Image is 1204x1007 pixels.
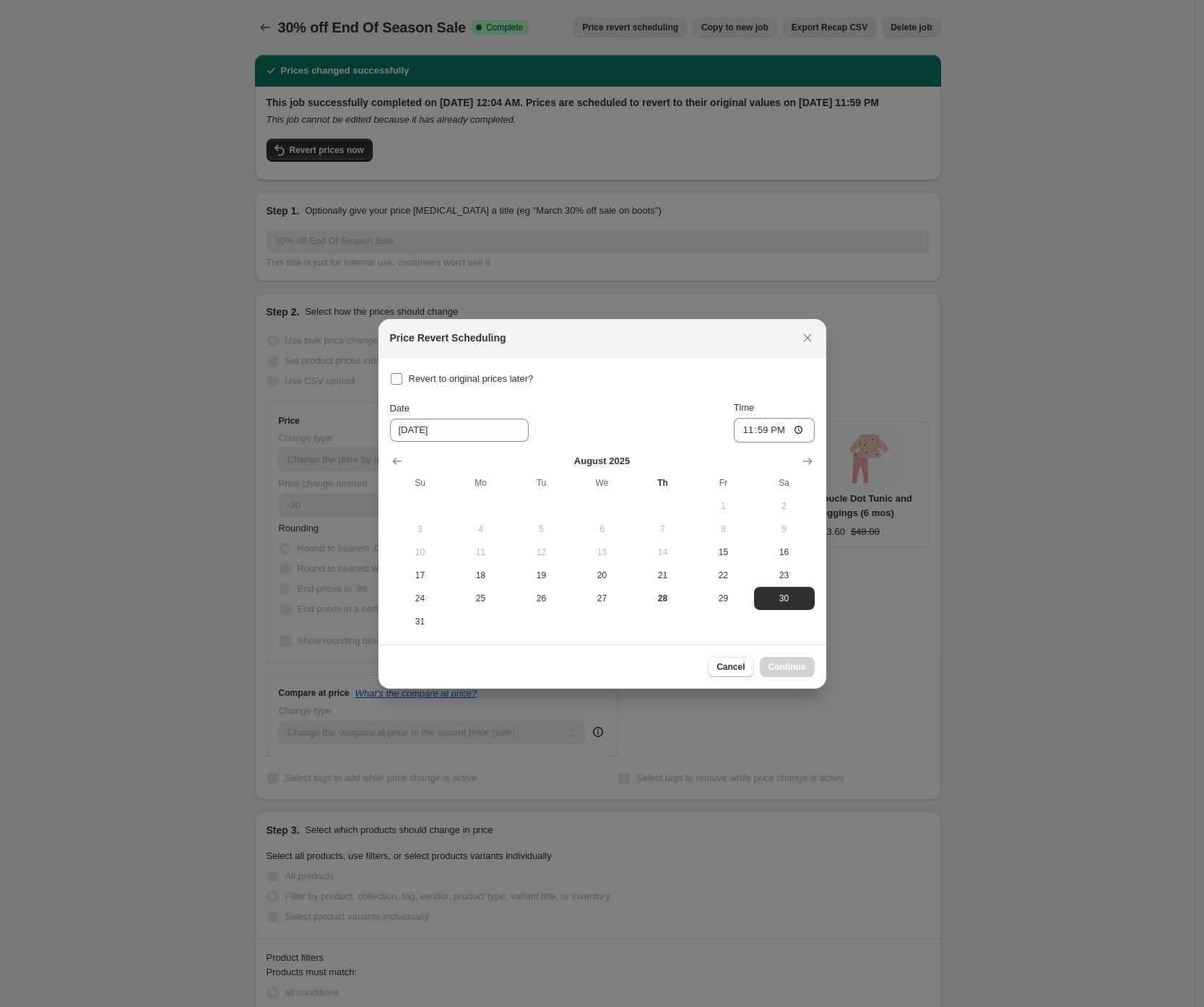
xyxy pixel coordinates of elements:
[754,494,815,518] button: Saturday August 2 2025
[760,477,809,489] span: Sa
[693,471,754,494] th: Friday
[734,402,754,413] span: Time
[760,593,809,604] span: 30
[511,587,572,610] button: Tuesday August 26 2025
[396,616,445,627] span: 31
[708,657,753,677] button: Cancel
[754,518,815,541] button: Saturday August 9 2025
[517,523,566,535] span: 5
[390,419,529,442] input: 8/28/2025
[578,570,627,581] span: 20
[572,587,633,610] button: Wednesday August 27 2025
[390,518,451,541] button: Sunday August 3 2025
[754,587,815,610] button: Saturday August 30 2025
[390,587,451,610] button: Sunday August 24 2025
[572,518,633,541] button: Wednesday August 6 2025
[409,373,534,384] span: Revert to original prices later?
[456,593,506,604] span: 25
[511,471,572,494] th: Tuesday
[797,328,818,348] button: Close
[578,593,627,604] span: 27
[451,518,511,541] button: Monday August 4 2025
[390,471,451,494] th: Sunday
[517,593,566,604] span: 26
[396,477,445,489] span: Su
[511,541,572,564] button: Tuesday August 12 2025
[693,494,754,518] button: Friday August 1 2025
[387,451,407,471] button: Show previous month, July 2025
[390,331,506,345] h2: Price Revert Scheduling
[396,570,445,581] span: 17
[797,451,818,471] button: Show next month, September 2025
[699,570,748,581] span: 22
[633,518,693,541] button: Thursday August 7 2025
[633,587,693,610] button: Today Thursday August 28 2025
[699,593,748,604] span: 29
[699,477,748,489] span: Fr
[693,587,754,610] button: Friday August 29 2025
[754,471,815,494] th: Saturday
[451,564,511,587] button: Monday August 18 2025
[456,523,506,535] span: 4
[451,471,511,494] th: Monday
[638,570,688,581] span: 21
[693,518,754,541] button: Friday August 8 2025
[699,500,748,512] span: 1
[754,541,815,564] button: Saturday August 16 2025
[633,564,693,587] button: Thursday August 21 2025
[760,523,809,535] span: 9
[693,564,754,587] button: Friday August 22 2025
[638,593,688,604] span: 28
[396,523,445,535] span: 3
[390,541,451,564] button: Sunday August 10 2025
[511,518,572,541] button: Tuesday August 5 2025
[716,661,745,673] span: Cancel
[517,477,566,489] span: Tu
[572,541,633,564] button: Wednesday August 13 2025
[734,418,815,443] input: 12:00
[760,500,809,512] span: 2
[451,541,511,564] button: Monday August 11 2025
[578,477,627,489] span: We
[633,541,693,564] button: Thursday August 14 2025
[638,523,688,535] span: 7
[390,403,410,414] span: Date
[396,593,445,604] span: 24
[760,546,809,558] span: 16
[456,477,506,489] span: Mo
[699,523,748,535] span: 8
[517,570,566,581] span: 19
[572,564,633,587] button: Wednesday August 20 2025
[638,546,688,558] span: 14
[578,546,627,558] span: 13
[390,610,451,633] button: Sunday August 31 2025
[390,564,451,587] button: Sunday August 17 2025
[633,471,693,494] th: Thursday
[693,541,754,564] button: Friday August 15 2025
[760,570,809,581] span: 23
[456,570,506,581] span: 18
[511,564,572,587] button: Tuesday August 19 2025
[638,477,688,489] span: Th
[578,523,627,535] span: 6
[396,546,445,558] span: 10
[517,546,566,558] span: 12
[754,564,815,587] button: Saturday August 23 2025
[699,546,748,558] span: 15
[456,546,506,558] span: 11
[451,587,511,610] button: Monday August 25 2025
[572,471,633,494] th: Wednesday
